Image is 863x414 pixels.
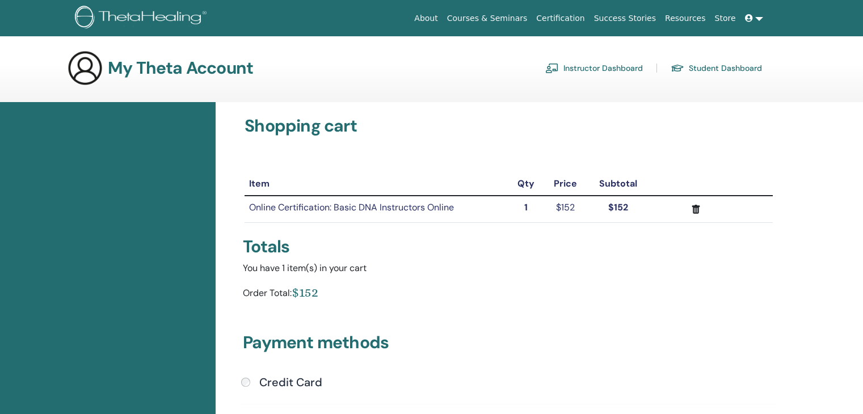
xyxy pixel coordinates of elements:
[245,116,773,136] h3: Shopping cart
[443,8,532,29] a: Courses & Seminars
[410,8,442,29] a: About
[587,172,650,196] th: Subtotal
[67,50,103,86] img: generic-user-icon.jpg
[108,58,253,78] h3: My Theta Account
[245,172,508,196] th: Item
[671,59,762,77] a: Student Dashboard
[660,8,710,29] a: Resources
[710,8,740,29] a: Store
[243,261,774,275] div: You have 1 item(s) in your cart
[545,63,559,73] img: chalkboard-teacher.svg
[544,172,587,196] th: Price
[509,172,544,196] th: Qty
[590,8,660,29] a: Success Stories
[292,284,318,301] div: $152
[245,196,508,222] td: Online Certification: Basic DNA Instructors Online
[532,8,589,29] a: Certification
[75,6,211,31] img: logo.png
[544,196,587,222] td: $152
[243,236,774,257] div: Totals
[545,59,643,77] a: Instructor Dashboard
[608,201,628,213] strong: $152
[524,201,528,213] strong: 1
[243,284,292,305] div: Order Total:
[259,375,322,389] h4: Credit Card
[671,64,684,73] img: graduation-cap.svg
[243,332,774,357] h3: Payment methods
